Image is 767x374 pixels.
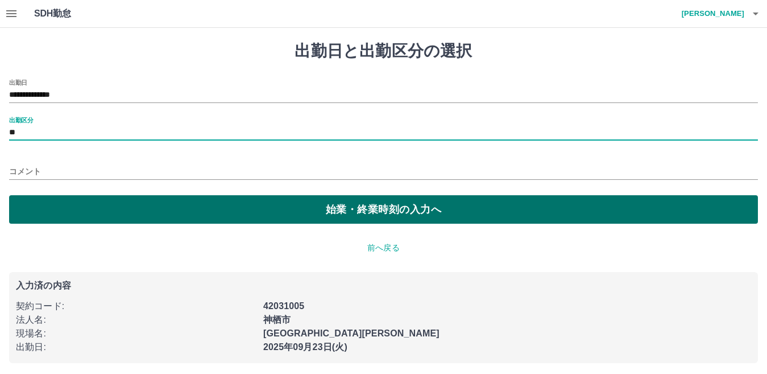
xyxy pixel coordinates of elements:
[9,78,27,87] label: 出勤日
[16,299,256,313] p: 契約コード :
[9,116,33,124] label: 出勤区分
[9,195,758,224] button: 始業・終業時刻の入力へ
[16,313,256,327] p: 法人名 :
[16,281,751,290] p: 入力済の内容
[263,328,440,338] b: [GEOGRAPHIC_DATA][PERSON_NAME]
[16,340,256,354] p: 出勤日 :
[263,301,304,311] b: 42031005
[9,42,758,61] h1: 出勤日と出勤区分の選択
[16,327,256,340] p: 現場名 :
[263,342,347,352] b: 2025年09月23日(火)
[9,242,758,254] p: 前へ戻る
[263,315,291,324] b: 神栖市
